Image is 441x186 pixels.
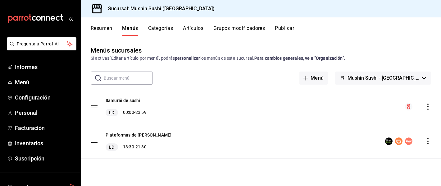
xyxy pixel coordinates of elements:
font: 00:00 [123,109,134,114]
button: Pregunta a Parrot AI [7,37,76,50]
font: 23:59 [135,109,147,114]
button: Plataformas de [PERSON_NAME] [106,132,171,138]
button: arrastrar [91,137,98,145]
button: arrastrar [91,103,98,110]
font: Publicar [275,25,294,31]
font: 21:30 [135,144,147,149]
font: Resumen [91,25,112,31]
button: abrir_cajón_menú [68,16,73,21]
div: pestañas de navegación [91,25,441,36]
font: Samurái de sushi [106,98,140,103]
button: Menú [299,72,328,85]
font: LD [109,145,114,150]
font: Mushin Sushi - [GEOGRAPHIC_DATA] [348,75,430,81]
font: los menús de esta sucursal. [200,56,255,61]
font: Pregunta a Parrot AI [17,41,59,46]
input: Buscar menú [104,72,153,84]
font: Para cambios generales, ve a “Organización”. [254,56,345,61]
font: Plataformas de [PERSON_NAME] [106,133,171,138]
font: Menú [15,79,30,86]
font: - [134,144,135,149]
button: comportamiento [425,138,431,144]
button: Mushin Sushi - [GEOGRAPHIC_DATA] [335,72,431,85]
font: Menús sucursales [91,47,142,54]
font: - [134,109,135,114]
button: comportamiento [425,104,431,110]
font: Suscripción [15,155,44,162]
table: mesa de creación de menús [81,90,441,159]
font: Informes [15,64,38,70]
font: Artículos [183,25,203,31]
font: 13:30 [123,144,134,149]
font: Menús [122,25,138,31]
font: personalizar [175,56,200,61]
font: Si activas 'Editar artículo por menú', podrás [91,56,175,61]
font: Categorías [148,25,173,31]
font: Grupos modificadores [213,25,265,31]
font: Configuración [15,94,51,101]
font: Sucursal: Mushin Sushi ([GEOGRAPHIC_DATA]) [108,6,215,12]
font: Personal [15,109,38,116]
a: Pregunta a Parrot AI [4,45,76,52]
font: Inventarios [15,140,43,146]
button: Samurái de sushi [106,97,140,104]
font: LD [109,110,114,115]
font: Facturación [15,125,45,131]
font: Menú [311,75,324,81]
